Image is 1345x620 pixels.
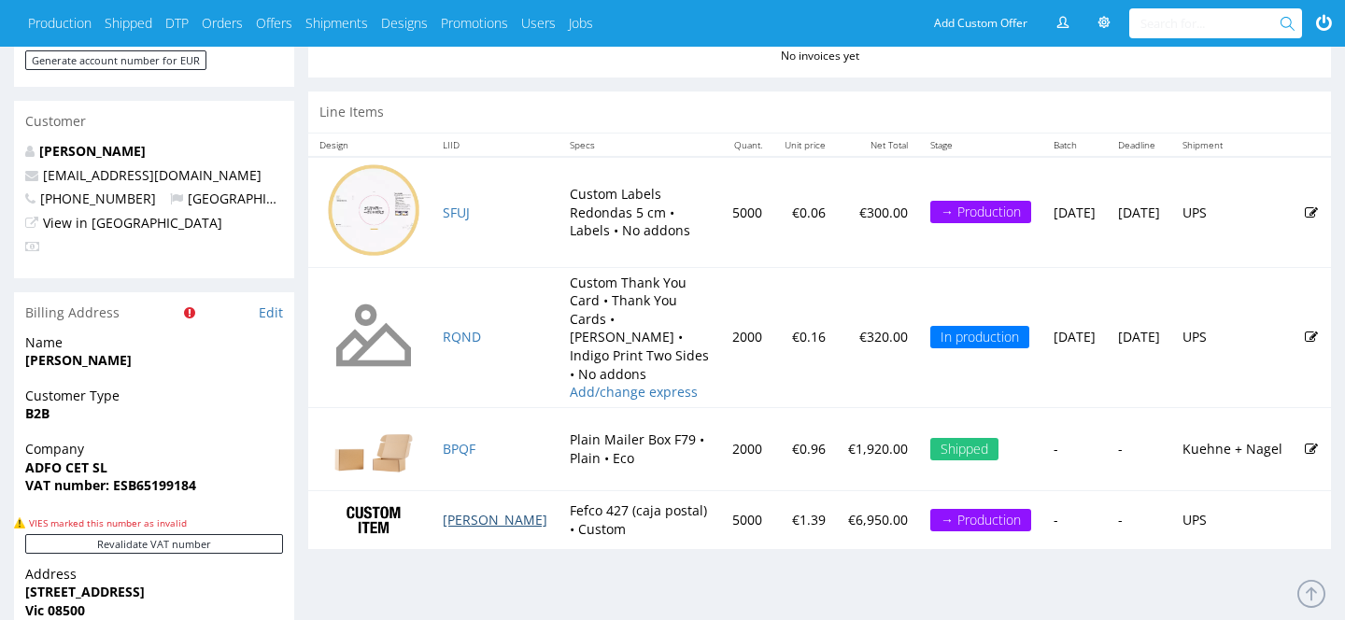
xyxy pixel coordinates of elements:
div: Billing Address [14,292,294,333]
span: Name [25,333,283,352]
td: €0.06 [773,157,837,267]
span: Company [25,440,283,458]
span: Customer Type [25,387,283,405]
a: BPQF [443,440,475,458]
td: 5000 [721,157,773,267]
td: [DATE] [1107,157,1171,267]
span: Address [25,565,283,584]
button: Revalidate VAT number [25,534,283,554]
p: €320.00 [848,328,908,346]
a: Shipments [305,14,368,33]
p: €6,950.00 [848,511,908,529]
td: Plain Mailer Box F79 • Plain • Eco [559,407,721,490]
img: 13668504-packhelp-mailerbox-f-56-double-plain [327,414,420,485]
td: - [1042,491,1107,549]
img: version_two_editor_design [327,163,420,257]
td: - [1107,407,1171,490]
p: €300.00 [848,204,908,222]
span: [GEOGRAPHIC_DATA] [170,190,319,207]
a: DTP [165,14,189,33]
button: Generate account number for EUR [25,50,206,70]
a: [PERSON_NAME] [39,142,146,160]
div: Customer [14,101,294,142]
a: View in [GEOGRAPHIC_DATA] [43,214,222,232]
td: €0.96 [773,407,837,490]
th: LIID [432,134,559,157]
td: 2000 [721,267,773,407]
th: Batch [1042,134,1107,157]
strong: Vic 08500 [25,601,85,619]
td: 2000 [721,407,773,490]
a: Jobs [569,14,593,33]
td: - [1042,407,1107,490]
a: Orders [202,14,243,33]
a: Shipped [105,14,152,33]
td: Custom Thank You Card • Thank You Cards • [PERSON_NAME] • Indigo Print Two Sides • No addons [559,267,721,407]
div: No invoices yet [308,33,1331,64]
a: Production [28,14,92,33]
div: → Production [930,509,1031,531]
th: Deadline [1107,134,1171,157]
a: Offers [256,14,292,33]
img: no_design.png [327,289,420,382]
strong: [PERSON_NAME] [25,351,132,369]
td: Kuehne + Nagel [1171,407,1294,490]
div: Shipped [930,438,998,460]
td: [DATE] [1042,267,1107,407]
a: [PERSON_NAME] [443,511,547,528]
img: ico-item-custom-a8f9c3db6a5631ce2f509e228e8b95abde266dc4376634de7b166047de09ff05.png [327,497,420,543]
span: [PHONE_NUMBER] [25,190,156,207]
th: Design [308,134,432,157]
a: [EMAIL_ADDRESS][DOMAIN_NAME] [43,166,262,184]
th: Quant. [721,134,773,157]
a: SFUJ [443,204,470,221]
div: In production [930,326,1029,348]
a: Designs [381,14,428,33]
td: €0.16 [773,267,837,407]
a: Users [521,14,556,33]
td: UPS [1171,491,1294,549]
img: warning.png [14,517,25,528]
td: [DATE] [1042,157,1107,267]
input: Search for... [1140,8,1283,38]
td: 5000 [721,491,773,549]
td: Fefco 427 (caja postal) • Custom [559,491,721,549]
td: UPS [1171,267,1294,407]
strong: VAT number: ESB65199184 [25,476,196,494]
strong: B2B [25,404,50,422]
a: Edit [259,303,283,322]
th: Specs [559,134,721,157]
p: €1,920.00 [848,440,908,458]
a: Promotions [441,14,508,33]
td: - [1107,491,1171,549]
strong: [STREET_ADDRESS] [25,583,145,600]
th: Shipment [1171,134,1294,157]
td: Custom Labels Redondas 5 cm • Labels • No addons [559,157,721,267]
td: UPS [1171,157,1294,267]
th: Net Total [837,134,919,157]
strong: ADFO CET SL [25,458,107,476]
a: Add/change express [570,383,698,401]
div: Line Items [308,92,1331,133]
a: Add Custom Offer [924,8,1038,38]
div: → Production [930,201,1031,223]
a: RQND [443,328,481,345]
th: Unit price [773,134,837,157]
td: [DATE] [1107,267,1171,407]
th: Stage [919,134,1042,157]
td: €1.39 [773,491,837,549]
span: VIES marked this number as invalid [29,516,187,529]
